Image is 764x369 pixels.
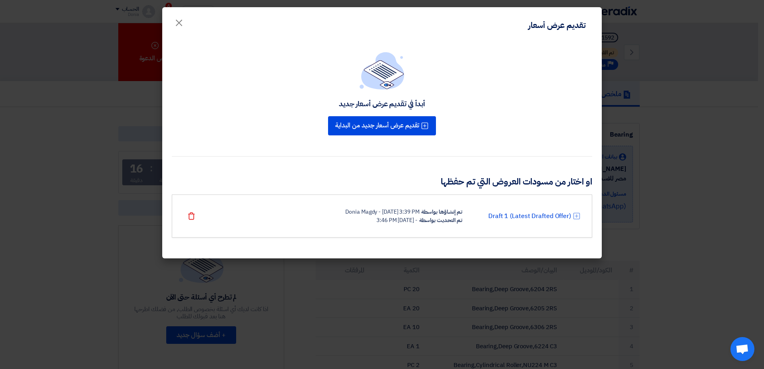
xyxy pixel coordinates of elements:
div: أبدأ في تقديم عرض أسعار جديد [339,99,425,108]
span: × [174,10,184,34]
h3: او اختار من مسودات العروض التي تم حفظها [172,176,592,188]
div: Open chat [730,337,754,361]
div: تم إنشاؤها بواسطة [421,208,462,216]
button: Close [168,13,190,29]
div: تم التحديث بواسطة [419,216,462,224]
div: تقديم عرض أسعار [528,19,586,31]
a: Draft 1 (Latest Drafted Offer) [488,211,571,221]
button: تقديم عرض أسعار جديد من البداية [328,116,436,135]
div: Donia Magdy - [DATE] 3:39 PM [345,208,419,216]
img: empty_state_list.svg [360,52,404,89]
div: - [DATE] 3:46 PM [376,216,417,224]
